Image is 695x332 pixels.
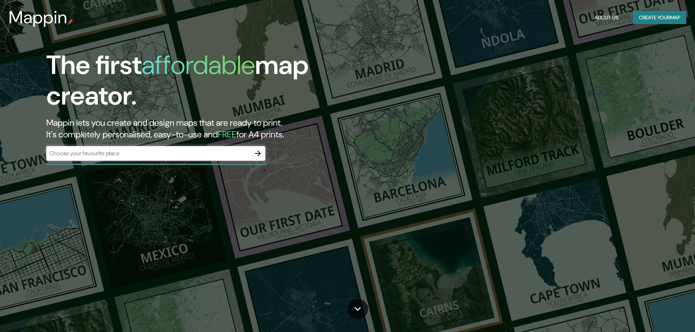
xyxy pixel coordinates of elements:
[218,129,236,140] h5: FREE
[142,48,255,82] h1: affordable
[46,117,394,140] h2: Mappin lets you create and design maps that are ready to print. It's completely personalised, eas...
[46,50,394,117] h1: The first map creator.
[9,7,67,28] h3: Mappin
[67,19,73,25] img: mappin-pin
[592,11,621,24] button: About Us
[630,304,687,324] iframe: Help widget launcher
[46,149,251,157] input: Choose your favourite place
[633,11,686,24] button: Create yourmap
